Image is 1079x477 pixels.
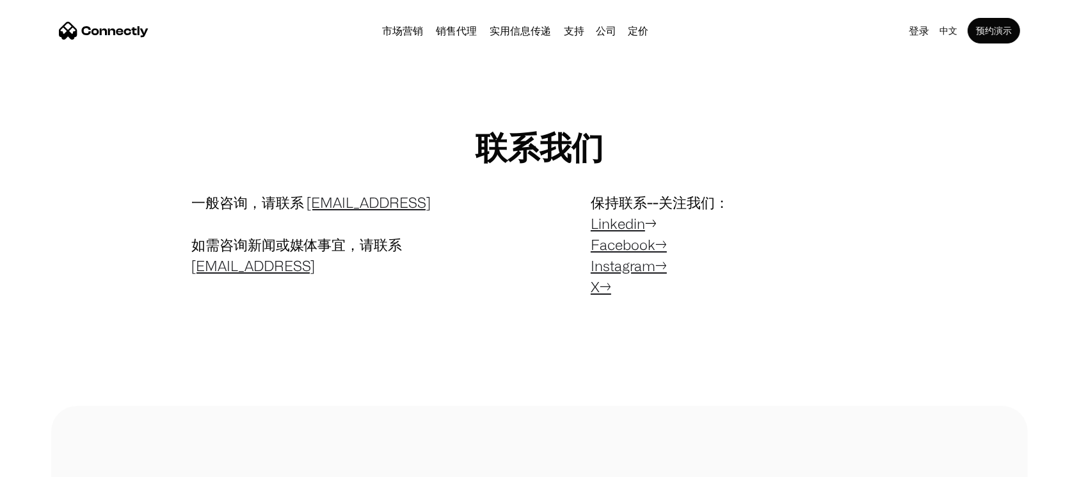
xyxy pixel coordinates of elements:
[191,237,403,253] span: 如需咨询新闻或媒体事宜，请联系
[26,455,77,473] ul: Language list
[939,22,957,40] div: 中文
[307,194,431,210] a: [EMAIL_ADDRESS]
[431,26,482,36] a: 销售代理
[591,215,645,231] a: Linkedin
[377,26,428,36] a: 市场营销
[591,258,667,274] a: Instagram→
[484,26,556,36] a: 实用信息传递
[623,26,653,36] a: 定价
[191,194,304,210] span: 一般咨询，请联系
[904,22,934,40] a: 登录
[596,22,616,40] div: 公司
[592,22,620,40] div: 公司
[59,21,148,40] a: home
[591,279,611,295] a: X→
[476,128,603,166] h1: 联系我们
[191,258,316,274] a: [EMAIL_ADDRESS]
[13,453,77,473] aside: Language selected: 中文 (简体)
[934,22,965,40] div: 中文
[968,18,1020,43] a: 预约演示
[559,26,589,36] a: 支持
[591,194,729,210] span: 保持联系--关注我们：
[591,237,667,253] a: Facebook→
[591,192,888,297] p: →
